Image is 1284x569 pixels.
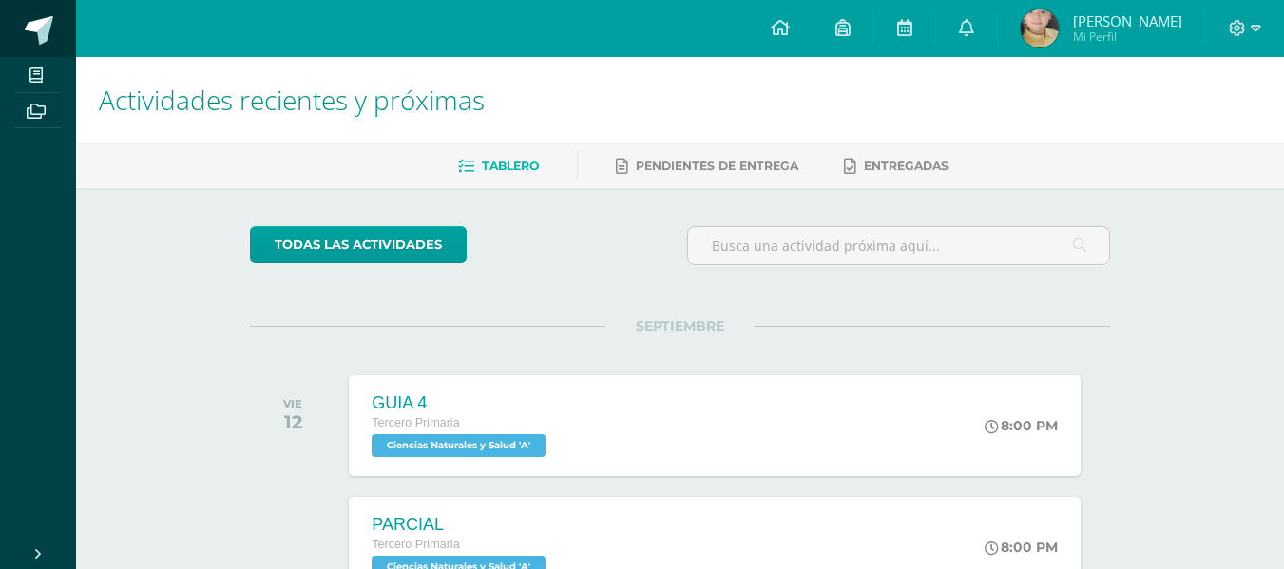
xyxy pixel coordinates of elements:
span: [PERSON_NAME] [1073,11,1182,30]
a: Pendientes de entrega [616,151,798,181]
div: 12 [283,410,302,433]
span: Actividades recientes y próximas [99,82,485,118]
div: VIE [283,397,302,410]
img: 383cc7b371c47e37abd49284a1b7a115.png [1021,9,1059,47]
span: Pendientes de entrega [636,159,798,173]
input: Busca una actividad próxima aquí... [688,227,1109,264]
div: 8:00 PM [985,417,1058,434]
div: PARCIAL [372,515,550,535]
div: 8:00 PM [985,539,1058,556]
span: Tercero Primaria [372,538,459,551]
span: Tablero [482,159,539,173]
span: SEPTIEMBRE [605,317,755,334]
div: GUIA 4 [372,393,550,413]
a: Tablero [458,151,539,181]
span: Ciencias Naturales y Salud 'A' [372,434,546,457]
span: Tercero Primaria [372,416,459,429]
span: Mi Perfil [1073,28,1182,45]
a: todas las Actividades [250,226,467,263]
span: Entregadas [864,159,949,173]
a: Entregadas [844,151,949,181]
